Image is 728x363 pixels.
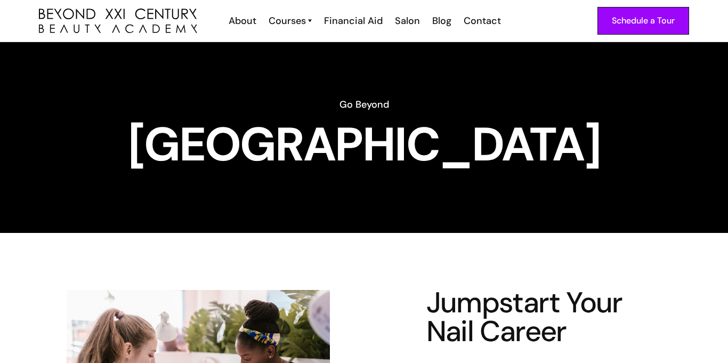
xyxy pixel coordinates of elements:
[39,98,689,111] h6: Go Beyond
[128,114,600,175] strong: [GEOGRAPHIC_DATA]
[269,14,312,28] a: Courses
[388,14,425,28] a: Salon
[229,14,256,28] div: About
[425,14,457,28] a: Blog
[317,14,388,28] a: Financial Aid
[39,9,197,34] img: beyond 21st century beauty academy logo
[395,14,420,28] div: Salon
[612,14,675,28] div: Schedule a Tour
[597,7,689,35] a: Schedule a Tour
[464,14,501,28] div: Contact
[324,14,383,28] div: Financial Aid
[39,9,197,34] a: home
[222,14,262,28] a: About
[426,288,634,346] h2: Jumpstart Your Nail Career
[269,14,306,28] div: Courses
[457,14,506,28] a: Contact
[432,14,451,28] div: Blog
